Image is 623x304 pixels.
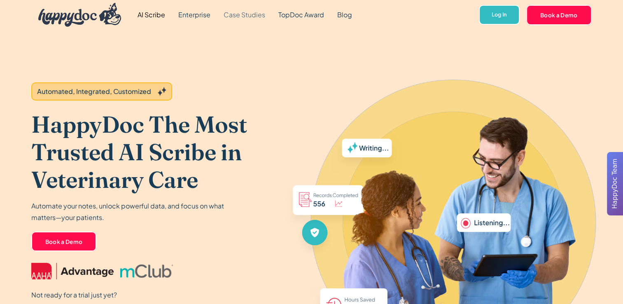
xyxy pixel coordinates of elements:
[31,263,114,279] img: AAHA Advantage logo
[38,3,121,27] img: HappyDoc Logo: A happy dog with his ear up, listening.
[31,232,97,251] a: Book a Demo
[31,110,284,194] h1: HappyDoc The Most Trusted AI Scribe in Veterinary Care
[120,264,173,278] img: mclub logo
[31,200,229,223] p: Automate your notes, unlock powerful data, and focus on what matters—your patients.
[479,5,520,25] a: Log In
[158,87,166,96] img: Grey sparkles.
[526,5,592,25] a: Book a Demo
[37,87,151,96] div: Automated, Integrated, Customized
[32,1,121,29] a: home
